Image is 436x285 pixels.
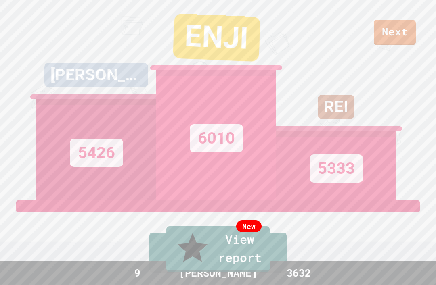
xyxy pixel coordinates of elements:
[70,139,123,167] div: 5426
[166,226,270,272] a: View report
[318,95,354,119] div: REI
[44,63,148,87] div: [PERSON_NAME]
[236,220,262,232] div: New
[190,124,243,152] div: 6010
[173,13,261,62] div: ENJI
[310,154,363,183] div: 5333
